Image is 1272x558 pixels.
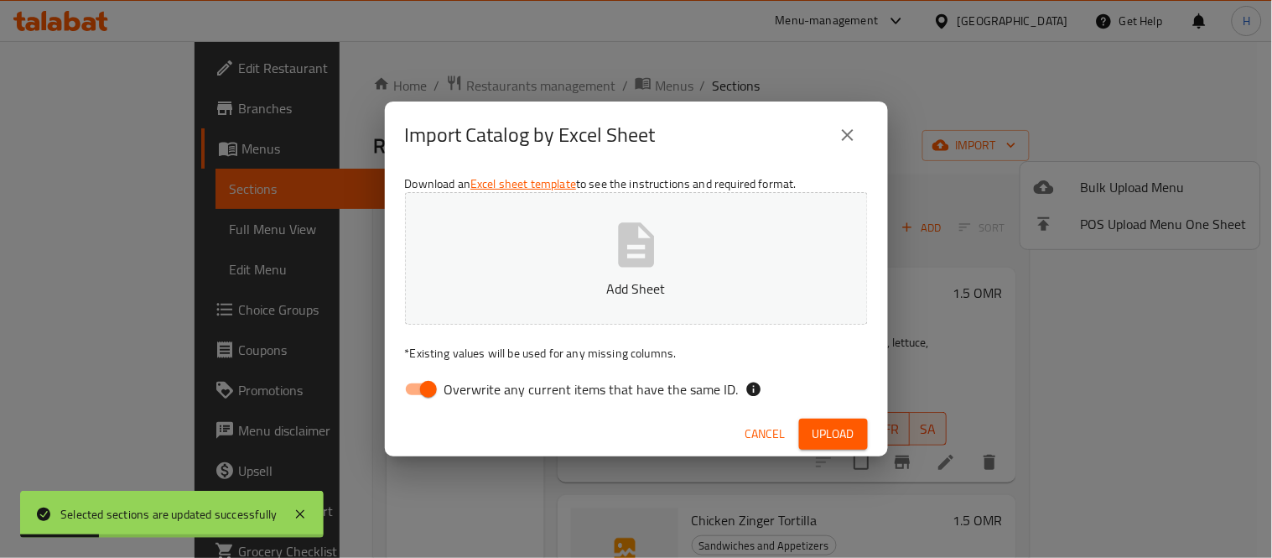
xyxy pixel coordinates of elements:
[828,115,868,155] button: close
[470,173,576,195] a: Excel sheet template
[745,424,786,445] span: Cancel
[405,345,868,362] p: Existing values will be used for any missing columns.
[60,505,277,524] div: Selected sections are updated successfully
[745,381,762,398] svg: If the overwrite option isn't selected, then the items that match an existing ID will be ignored ...
[431,279,842,299] p: Add Sheet
[813,424,854,445] span: Upload
[405,122,656,149] h2: Import Catalog by Excel Sheet
[799,419,868,450] button: Upload
[739,419,792,450] button: Cancel
[444,379,739,399] span: Overwrite any current items that have the same ID.
[385,169,888,412] div: Download an to see the instructions and required format.
[405,192,868,325] button: Add Sheet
